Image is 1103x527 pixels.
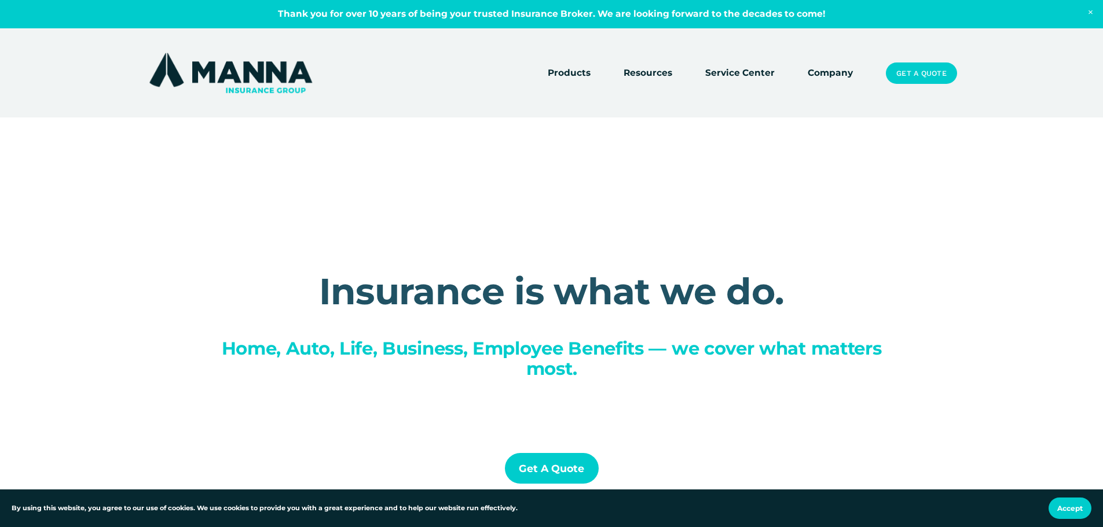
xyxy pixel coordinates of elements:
[624,66,672,80] span: Resources
[624,65,672,82] a: folder dropdown
[1057,504,1083,513] span: Accept
[222,337,886,379] span: Home, Auto, Life, Business, Employee Benefits — we cover what matters most.
[146,50,315,95] img: Manna Insurance Group
[705,65,775,82] a: Service Center
[548,66,591,80] span: Products
[505,453,599,484] a: Get a Quote
[1049,497,1091,519] button: Accept
[548,65,591,82] a: folder dropdown
[808,65,853,82] a: Company
[12,503,518,514] p: By using this website, you agree to our use of cookies. We use cookies to provide you with a grea...
[319,269,785,314] strong: Insurance is what we do.
[886,62,957,84] a: Get a Quote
